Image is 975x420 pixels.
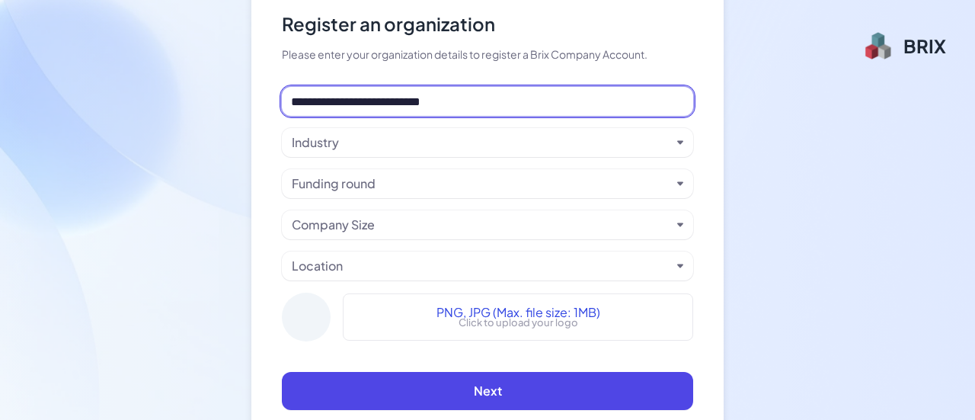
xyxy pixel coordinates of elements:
div: Location [292,257,343,275]
p: Click to upload your logo [459,316,578,331]
span: PNG, JPG (Max. file size: 1MB) [436,303,600,322]
div: Funding round [292,175,376,193]
button: Industry [292,133,671,152]
button: Company Size [292,216,671,234]
div: BRIX [903,34,946,58]
button: Location [292,257,671,275]
span: Next [474,383,502,399]
div: Industry [292,133,339,152]
button: Next [282,372,693,410]
div: Register an organization [282,10,693,37]
button: Funding round [292,175,671,193]
div: Please enter your organization details to register a Brix Company Account. [282,46,693,63]
div: Company Size [292,216,375,234]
